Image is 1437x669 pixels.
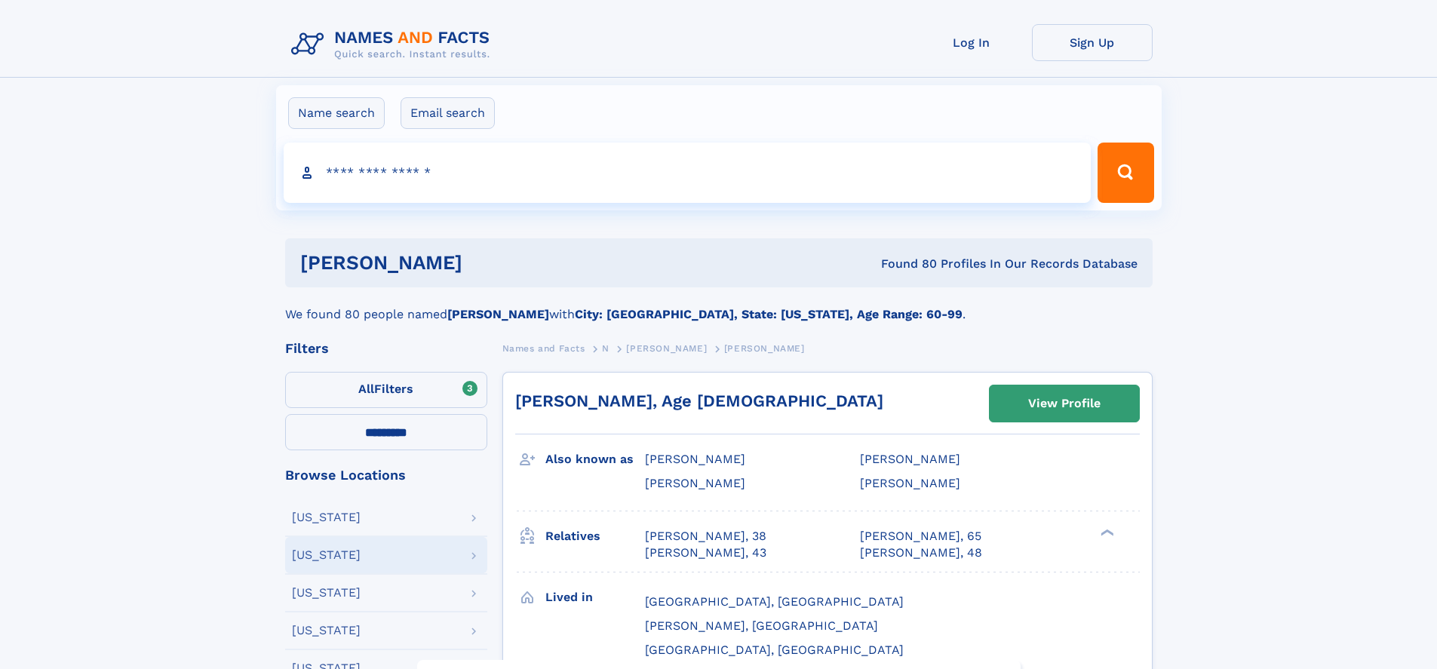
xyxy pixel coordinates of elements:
[284,143,1092,203] input: search input
[602,343,609,354] span: N
[575,307,963,321] b: City: [GEOGRAPHIC_DATA], State: [US_STATE], Age Range: 60-99
[645,452,745,466] span: [PERSON_NAME]
[645,476,745,490] span: [PERSON_NAME]
[300,253,672,272] h1: [PERSON_NAME]
[545,585,645,610] h3: Lived in
[860,476,960,490] span: [PERSON_NAME]
[515,391,883,410] a: [PERSON_NAME], Age [DEMOGRAPHIC_DATA]
[645,545,766,561] a: [PERSON_NAME], 43
[285,372,487,408] label: Filters
[502,339,585,358] a: Names and Facts
[671,256,1138,272] div: Found 80 Profiles In Our Records Database
[645,594,904,609] span: [GEOGRAPHIC_DATA], [GEOGRAPHIC_DATA]
[860,452,960,466] span: [PERSON_NAME]
[724,343,805,354] span: [PERSON_NAME]
[358,382,374,396] span: All
[911,24,1032,61] a: Log In
[285,287,1153,324] div: We found 80 people named with .
[292,587,361,599] div: [US_STATE]
[990,385,1139,422] a: View Profile
[602,339,609,358] a: N
[288,97,385,129] label: Name search
[285,24,502,65] img: Logo Names and Facts
[860,545,982,561] a: [PERSON_NAME], 48
[645,643,904,657] span: [GEOGRAPHIC_DATA], [GEOGRAPHIC_DATA]
[545,447,645,472] h3: Also known as
[1097,527,1115,537] div: ❯
[545,523,645,549] h3: Relatives
[645,528,766,545] a: [PERSON_NAME], 38
[1098,143,1153,203] button: Search Button
[1032,24,1153,61] a: Sign Up
[285,468,487,482] div: Browse Locations
[1028,386,1101,421] div: View Profile
[292,549,361,561] div: [US_STATE]
[626,343,707,354] span: [PERSON_NAME]
[447,307,549,321] b: [PERSON_NAME]
[292,511,361,523] div: [US_STATE]
[626,339,707,358] a: [PERSON_NAME]
[401,97,495,129] label: Email search
[860,528,981,545] a: [PERSON_NAME], 65
[645,618,878,633] span: [PERSON_NAME], [GEOGRAPHIC_DATA]
[285,342,487,355] div: Filters
[292,625,361,637] div: [US_STATE]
